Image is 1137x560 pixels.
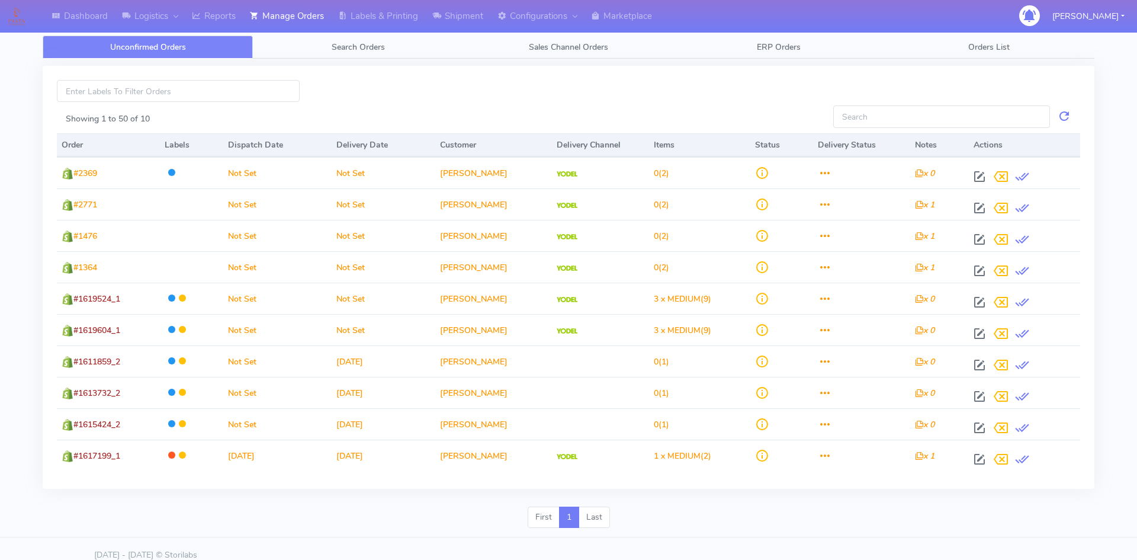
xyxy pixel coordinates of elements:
[654,450,701,462] span: 1 x MEDIUM
[223,314,332,345] td: Not Set
[969,133,1080,157] th: Actions
[332,251,435,283] td: Not Set
[654,419,659,430] span: 0
[915,199,934,210] i: x 1
[73,293,120,305] span: #1619524_1
[223,345,332,377] td: Not Set
[435,157,552,188] td: [PERSON_NAME]
[915,262,934,273] i: x 1
[66,113,150,125] label: Showing 1 to 50 of 10
[813,133,910,157] th: Delivery Status
[915,231,934,242] i: x 1
[654,262,669,273] span: (2)
[529,41,608,53] span: Sales Channel Orders
[223,188,332,220] td: Not Set
[223,133,332,157] th: Dispatch Date
[557,265,577,271] img: Yodel
[223,251,332,283] td: Not Set
[654,231,669,242] span: (2)
[968,41,1010,53] span: Orders List
[557,234,577,240] img: Yodel
[654,356,669,367] span: (1)
[654,419,669,430] span: (1)
[223,408,332,440] td: Not Set
[654,199,659,210] span: 0
[332,314,435,345] td: Not Set
[915,388,934,399] i: x 0
[654,388,669,399] span: (1)
[915,293,934,305] i: x 0
[915,325,934,336] i: x 0
[332,133,435,157] th: Delivery Date
[435,408,552,440] td: [PERSON_NAME]
[73,199,97,210] span: #2771
[332,188,435,220] td: Not Set
[557,171,577,177] img: Yodel
[73,168,97,179] span: #2369
[750,133,813,157] th: Status
[73,231,97,242] span: #1476
[559,507,579,528] a: 1
[654,325,701,336] span: 3 x MEDIUM
[223,220,332,251] td: Not Set
[73,356,120,367] span: #1611859_2
[915,419,934,430] i: x 0
[73,419,120,430] span: #1615424_2
[332,408,435,440] td: [DATE]
[654,325,711,336] span: (9)
[915,168,934,179] i: x 0
[833,105,1050,127] input: Search
[332,283,435,314] td: Not Set
[73,388,120,399] span: #1613732_2
[654,168,669,179] span: (2)
[223,377,332,408] td: Not Set
[332,41,385,53] span: Search Orders
[1043,4,1133,28] button: [PERSON_NAME]
[654,168,659,179] span: 0
[654,293,701,305] span: 3 x MEDIUM
[435,220,552,251] td: [PERSON_NAME]
[435,251,552,283] td: [PERSON_NAME]
[654,199,669,210] span: (2)
[223,440,332,471] td: [DATE]
[223,283,332,314] td: Not Set
[654,231,659,242] span: 0
[435,440,552,471] td: [PERSON_NAME]
[654,388,659,399] span: 0
[332,440,435,471] td: [DATE]
[654,450,711,462] span: (2)
[757,41,801,53] span: ERP Orders
[654,293,711,305] span: (9)
[435,283,552,314] td: [PERSON_NAME]
[435,133,552,157] th: Customer
[73,325,120,336] span: #1619604_1
[160,133,223,157] th: Labels
[435,345,552,377] td: [PERSON_NAME]
[557,454,577,460] img: Yodel
[654,356,659,367] span: 0
[557,297,577,303] img: Yodel
[332,157,435,188] td: Not Set
[332,345,435,377] td: [DATE]
[435,377,552,408] td: [PERSON_NAME]
[73,262,97,273] span: #1364
[557,328,577,334] img: Yodel
[654,262,659,273] span: 0
[552,133,649,157] th: Delivery Channel
[73,450,120,462] span: #1617199_1
[57,80,300,102] input: Enter Labels To Filter Orders
[910,133,969,157] th: Notes
[332,377,435,408] td: [DATE]
[915,356,934,367] i: x 0
[332,220,435,251] td: Not Set
[435,188,552,220] td: [PERSON_NAME]
[649,133,750,157] th: Items
[915,450,934,462] i: x 1
[557,203,577,209] img: Yodel
[110,41,186,53] span: Unconfirmed Orders
[57,133,160,157] th: Order
[43,36,1094,59] ul: Tabs
[435,314,552,345] td: [PERSON_NAME]
[223,157,332,188] td: Not Set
